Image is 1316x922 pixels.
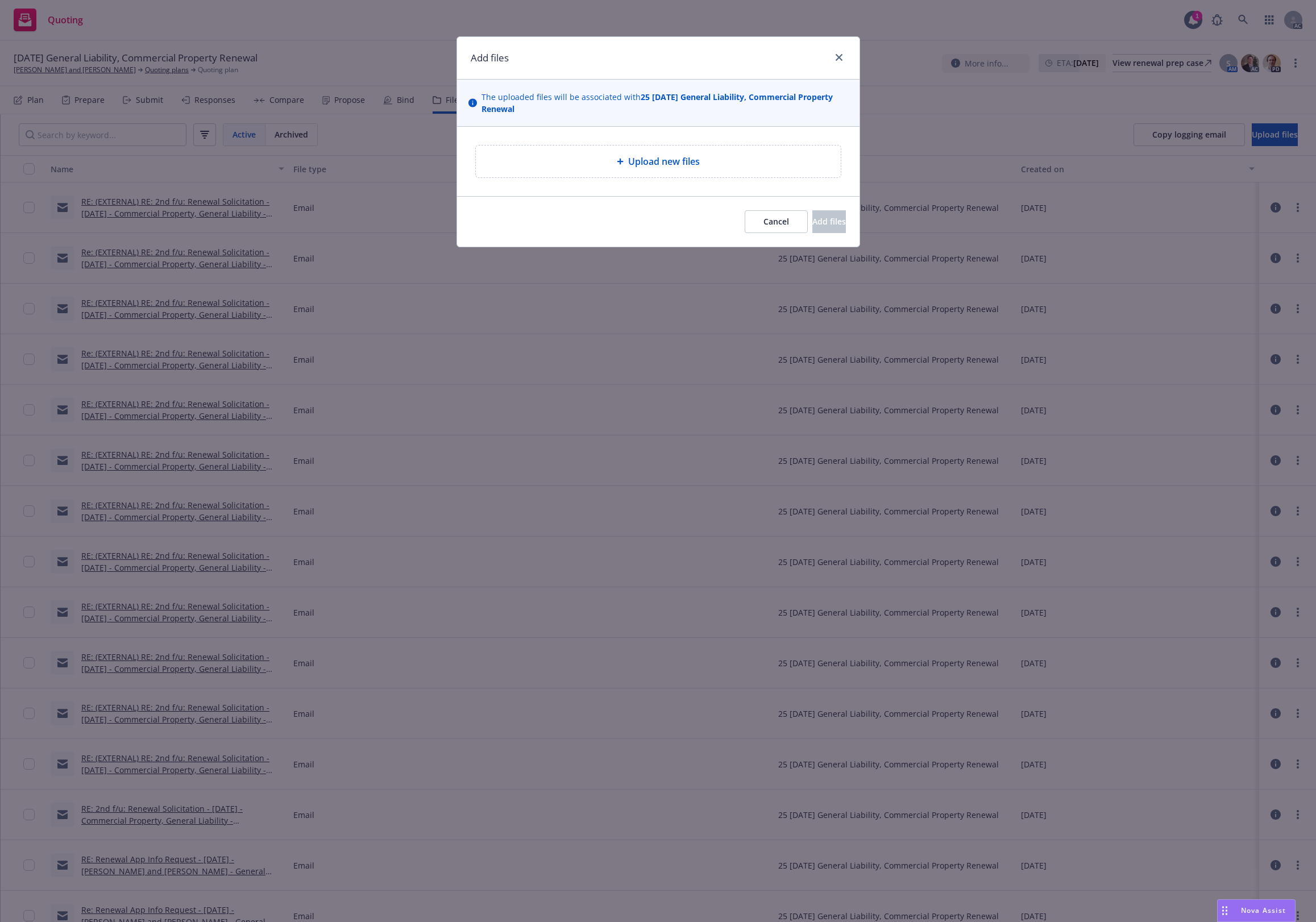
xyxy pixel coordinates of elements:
[475,145,841,178] div: Upload new files
[763,216,789,227] span: Cancel
[628,155,700,168] span: Upload new files
[1241,906,1286,915] span: Nova Assist
[812,210,846,233] button: Add files
[812,216,846,227] span: Add files
[481,92,833,114] strong: 25 [DATE] General Liability, Commercial Property Renewal
[481,91,848,115] span: The uploaded files will be associated with
[471,51,509,65] h1: Add files
[1218,900,1232,921] div: Drag to move
[1217,899,1296,922] button: Nova Assist
[745,210,808,233] button: Cancel
[832,51,846,64] a: close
